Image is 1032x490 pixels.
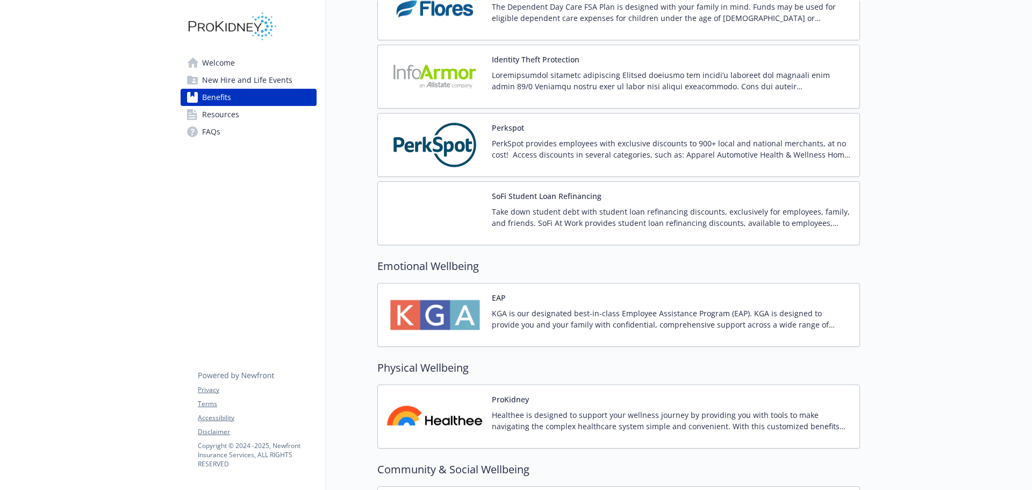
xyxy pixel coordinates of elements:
[386,190,483,236] img: SoFi carrier logo
[198,413,316,423] a: Accessibility
[198,399,316,409] a: Terms
[202,72,292,89] span: New Hire and Life Events
[492,54,579,65] button: Identity Theft Protection
[492,409,851,432] p: Healthee is designed to support your wellness journey by providing you with tools to make navigat...
[492,122,524,133] button: Perkspot
[492,394,529,405] button: ProKidney
[198,427,316,437] a: Disclaimer
[202,123,220,140] span: FAQs
[386,122,483,168] img: PerkSpot carrier logo
[386,394,483,439] img: Healthee carrier logo
[181,106,317,123] a: Resources
[377,360,860,376] h2: Physical Wellbeing
[202,106,239,123] span: Resources
[202,89,231,106] span: Benefits
[181,123,317,140] a: FAQs
[386,292,483,338] img: KGA, Inc carrier logo
[198,385,316,395] a: Privacy
[492,190,601,202] button: SoFi Student Loan Refinancing
[377,461,860,478] h2: Community & Social Wellbeing
[386,54,483,100] img: Infoarmor, Inc. carrier logo
[198,441,316,468] p: Copyright © 2024 - 2025 , Newfront Insurance Services, ALL RIGHTS RESERVED
[492,138,851,160] p: PerkSpot provides employees with exclusive discounts to 900+ local and national merchants, at no ...
[181,54,317,72] a: Welcome
[377,258,860,274] h2: Emotional Wellbeing
[202,54,235,72] span: Welcome
[492,308,851,330] p: KGA is our designated best-in-class Employee Assistance Program (EAP). KGA is designed to provide...
[492,69,851,92] p: Loremipsumdol sitametc adipiscing Elitsed doeiusmo tem incidi’u laboreet dol magnaali enim admin ...
[181,72,317,89] a: New Hire and Life Events
[181,89,317,106] a: Benefits
[492,1,851,24] p: The Dependent Day Care FSA Plan is designed with your family in mind. Funds may be used for eligi...
[492,292,506,303] button: EAP
[492,206,851,229] p: Take down student debt with student loan refinancing discounts, exclusively for employees, family...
